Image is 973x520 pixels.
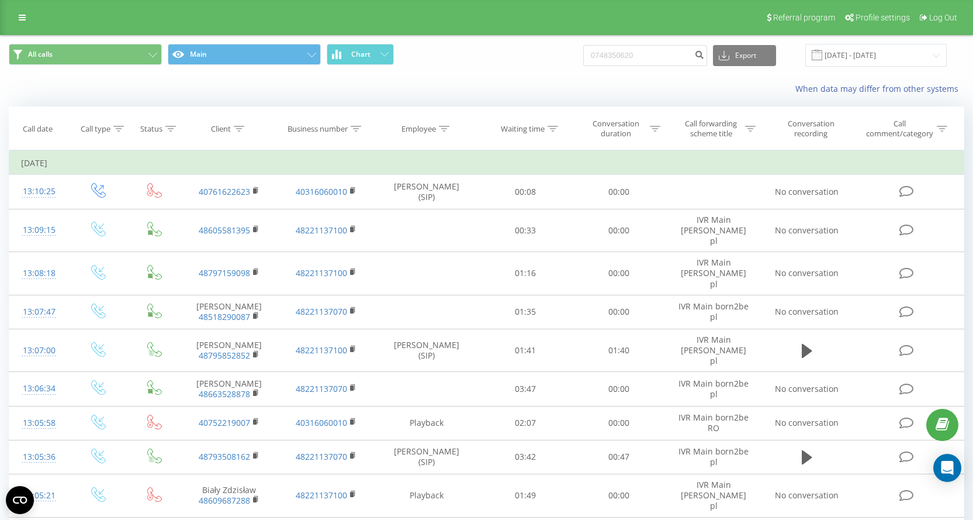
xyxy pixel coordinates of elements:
[21,377,57,400] div: 13:06:34
[572,406,666,440] td: 00:00
[9,44,162,65] button: All calls
[296,383,347,394] a: 48221137070
[211,124,231,134] div: Client
[296,306,347,317] a: 48221137070
[572,209,666,252] td: 00:00
[181,329,278,372] td: [PERSON_NAME]
[181,372,278,406] td: [PERSON_NAME]
[773,13,835,22] span: Referral program
[479,252,572,295] td: 01:16
[375,474,479,518] td: Playback
[21,219,57,242] div: 13:09:15
[6,486,34,514] button: Open CMP widget
[296,490,347,501] a: 48221137100
[296,225,347,236] a: 48221137100
[181,295,278,329] td: [PERSON_NAME]
[775,383,839,394] span: No conversation
[21,301,57,323] div: 13:07:47
[479,372,572,406] td: 03:47
[479,440,572,474] td: 03:42
[21,412,57,435] div: 13:05:58
[21,339,57,362] div: 13:07:00
[81,124,110,134] div: Call type
[929,13,957,22] span: Log Out
[665,329,762,372] td: IVR Main [PERSON_NAME] pl
[296,345,347,356] a: 48221137100
[665,209,762,252] td: IVR Main [PERSON_NAME] pl
[296,417,347,428] a: 40316060010
[501,124,545,134] div: Waiting time
[856,13,910,22] span: Profile settings
[401,124,436,134] div: Employee
[572,329,666,372] td: 01:40
[168,44,321,65] button: Main
[775,306,839,317] span: No conversation
[199,186,250,197] a: 40761622623
[199,311,250,322] a: 48518290087
[296,186,347,197] a: 40316060010
[21,180,57,203] div: 13:10:25
[773,119,849,139] div: Conversation recording
[375,440,479,474] td: [PERSON_NAME] (SIP)
[199,267,250,278] a: 48797159098
[665,372,762,406] td: IVR Main born2be pl
[23,124,53,134] div: Call date
[775,225,839,236] span: No conversation
[479,295,572,329] td: 01:35
[665,252,762,295] td: IVR Main [PERSON_NAME] pl
[199,225,250,236] a: 48605581395
[28,50,53,59] span: All calls
[140,124,162,134] div: Status
[288,124,348,134] div: Business number
[375,329,479,372] td: [PERSON_NAME] (SIP)
[795,83,964,94] a: When data may differ from other systems
[665,406,762,440] td: IVR Main born2be RO
[375,406,479,440] td: Playback
[479,474,572,518] td: 01:49
[21,484,57,507] div: 13:05:21
[572,474,666,518] td: 00:00
[199,451,250,462] a: 48793508162
[583,45,707,66] input: Search by number
[572,252,666,295] td: 00:00
[572,372,666,406] td: 00:00
[775,490,839,501] span: No conversation
[21,262,57,285] div: 13:08:18
[572,295,666,329] td: 00:00
[199,417,250,428] a: 40752219007
[479,175,572,209] td: 00:08
[680,119,742,139] div: Call forwarding scheme title
[296,451,347,462] a: 48221137070
[21,446,57,469] div: 13:05:36
[775,417,839,428] span: No conversation
[479,209,572,252] td: 00:33
[665,474,762,518] td: IVR Main [PERSON_NAME] pl
[351,50,370,58] span: Chart
[375,175,479,209] td: [PERSON_NAME] (SIP)
[572,440,666,474] td: 00:47
[665,440,762,474] td: IVR Main born2be pl
[665,295,762,329] td: IVR Main born2be pl
[479,406,572,440] td: 02:07
[9,151,964,175] td: [DATE]
[479,329,572,372] td: 01:41
[199,495,250,506] a: 48609687288
[199,350,250,361] a: 48795852852
[584,119,647,139] div: Conversation duration
[327,44,394,65] button: Chart
[181,474,278,518] td: Biały Zdzisław
[713,45,776,66] button: Export
[775,267,839,278] span: No conversation
[572,175,666,209] td: 00:00
[775,186,839,197] span: No conversation
[199,388,250,400] a: 48663528878
[296,267,347,278] a: 48221137100
[865,119,934,139] div: Call comment/category
[933,454,961,482] div: Open Intercom Messenger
